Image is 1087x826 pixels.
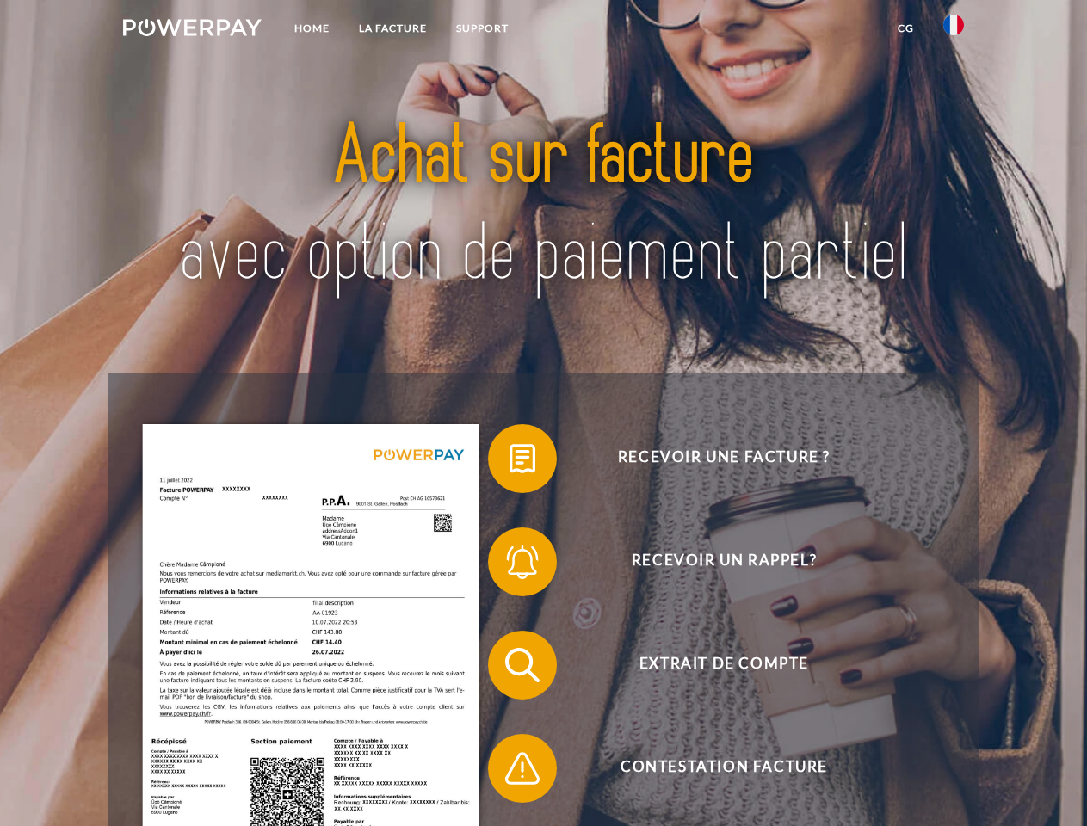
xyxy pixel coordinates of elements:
[501,540,544,583] img: qb_bell.svg
[501,644,544,687] img: qb_search.svg
[442,13,523,44] a: Support
[164,83,923,330] img: title-powerpay_fr.svg
[280,13,344,44] a: Home
[488,527,936,596] button: Recevoir un rappel?
[488,734,936,803] button: Contestation Facture
[501,747,544,790] img: qb_warning.svg
[513,424,935,493] span: Recevoir une facture ?
[488,424,936,493] button: Recevoir une facture ?
[488,631,936,700] button: Extrait de compte
[513,631,935,700] span: Extrait de compte
[513,734,935,803] span: Contestation Facture
[501,437,544,480] img: qb_bill.svg
[123,19,262,36] img: logo-powerpay-white.svg
[943,15,964,35] img: fr
[883,13,929,44] a: CG
[513,527,935,596] span: Recevoir un rappel?
[344,13,442,44] a: LA FACTURE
